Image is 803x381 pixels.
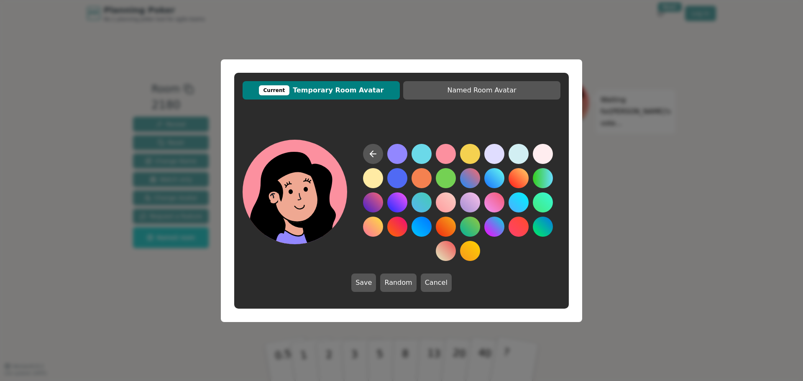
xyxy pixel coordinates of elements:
[247,85,396,95] span: Temporary Room Avatar
[380,274,416,292] button: Random
[403,81,560,100] button: Named Room Avatar
[243,81,400,100] button: CurrentTemporary Room Avatar
[259,85,290,95] div: Current
[407,85,556,95] span: Named Room Avatar
[351,274,376,292] button: Save
[421,274,452,292] button: Cancel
